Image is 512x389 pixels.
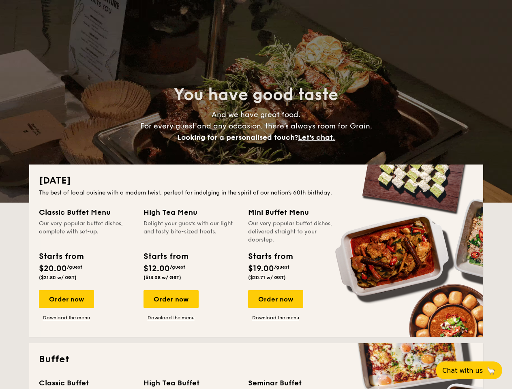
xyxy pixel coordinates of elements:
div: Seminar Buffet [248,377,343,389]
span: Let's chat. [298,133,335,142]
div: Delight your guests with our light and tasty bite-sized treats. [144,220,238,244]
div: Classic Buffet [39,377,134,389]
div: Our very popular buffet dishes, complete with set-up. [39,220,134,244]
div: Order now [39,290,94,308]
span: Chat with us [442,367,483,374]
span: ($20.71 w/ GST) [248,275,286,280]
span: 🦙 [486,366,496,375]
button: Chat with us🦙 [436,361,502,379]
a: Download the menu [39,314,94,321]
div: Starts from [144,250,188,263]
span: And we have great food. For every guest and any occasion, there’s always room for Grain. [140,110,372,142]
div: Starts from [39,250,83,263]
span: $20.00 [39,264,67,274]
div: Mini Buffet Menu [248,207,343,218]
div: Classic Buffet Menu [39,207,134,218]
span: /guest [170,264,185,270]
span: ($13.08 w/ GST) [144,275,181,280]
span: /guest [67,264,82,270]
span: /guest [274,264,289,270]
span: $19.00 [248,264,274,274]
div: High Tea Menu [144,207,238,218]
h2: [DATE] [39,174,473,187]
div: Order now [248,290,303,308]
div: Order now [144,290,199,308]
span: You have good taste [174,85,338,105]
div: Starts from [248,250,292,263]
div: The best of local cuisine with a modern twist, perfect for indulging in the spirit of our nation’... [39,189,473,197]
div: Our very popular buffet dishes, delivered straight to your doorstep. [248,220,343,244]
a: Download the menu [144,314,199,321]
div: High Tea Buffet [144,377,238,389]
span: Looking for a personalised touch? [177,133,298,142]
a: Download the menu [248,314,303,321]
span: ($21.80 w/ GST) [39,275,77,280]
span: $12.00 [144,264,170,274]
h2: Buffet [39,353,473,366]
